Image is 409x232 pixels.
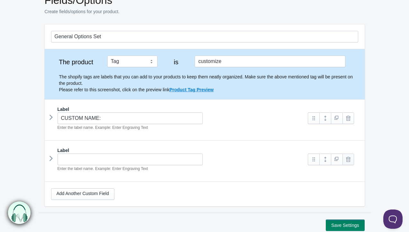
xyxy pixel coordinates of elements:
p: The shopify tags are labels that you can add to your products to keep them neatly organized. Make... [59,74,358,93]
em: Enter the label name. Example: Enter Engraving Text [58,166,148,171]
button: Save Settings [326,219,364,231]
label: The product [51,59,101,65]
p: Create fields/options for your product. [45,8,311,15]
input: General Options Set [51,31,358,42]
label: Label [58,147,69,154]
a: Product Tag Preview [169,87,213,92]
a: Add Another Custom Field [51,188,114,200]
em: Enter the label name. Example: Enter Engraving Text [58,125,148,130]
img: bxm.png [8,201,31,224]
iframe: Toggle Customer Support [383,210,403,229]
label: Label [58,106,69,112]
label: is [164,59,189,65]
